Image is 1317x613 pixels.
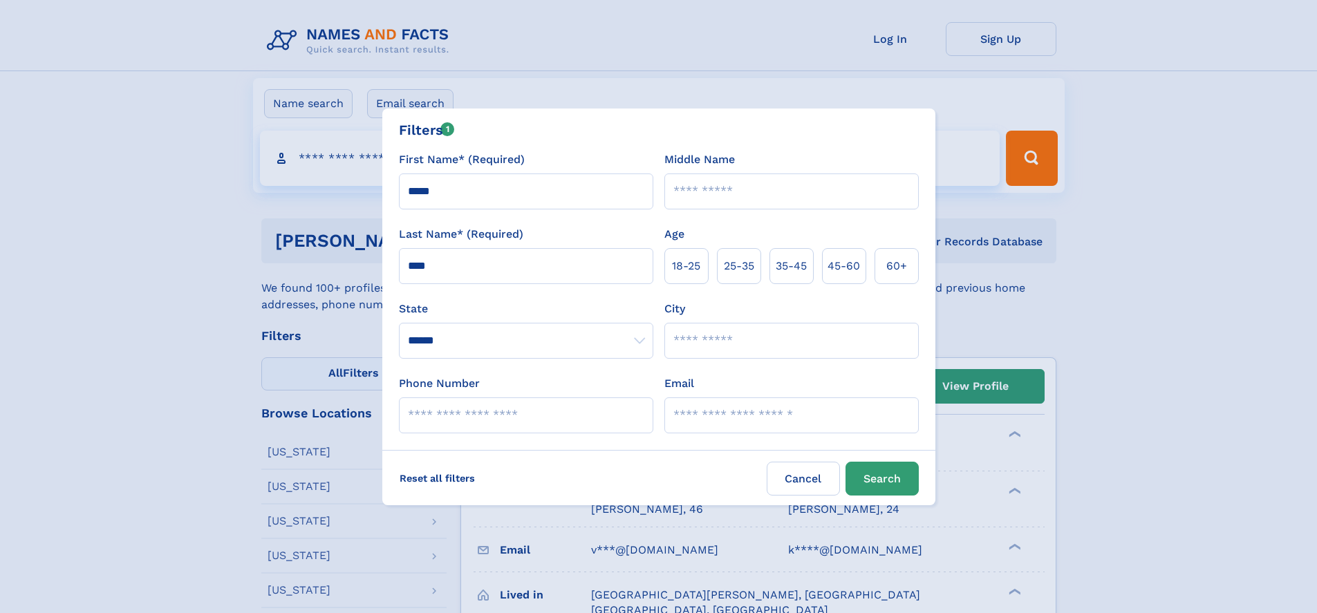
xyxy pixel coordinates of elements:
[399,226,523,243] label: Last Name* (Required)
[399,151,525,168] label: First Name* (Required)
[776,258,807,274] span: 35‑45
[724,258,754,274] span: 25‑35
[399,120,455,140] div: Filters
[672,258,700,274] span: 18‑25
[664,375,694,392] label: Email
[399,301,653,317] label: State
[828,258,860,274] span: 45‑60
[391,462,484,495] label: Reset all filters
[664,226,684,243] label: Age
[886,258,907,274] span: 60+
[767,462,840,496] label: Cancel
[846,462,919,496] button: Search
[399,375,480,392] label: Phone Number
[664,151,735,168] label: Middle Name
[664,301,685,317] label: City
